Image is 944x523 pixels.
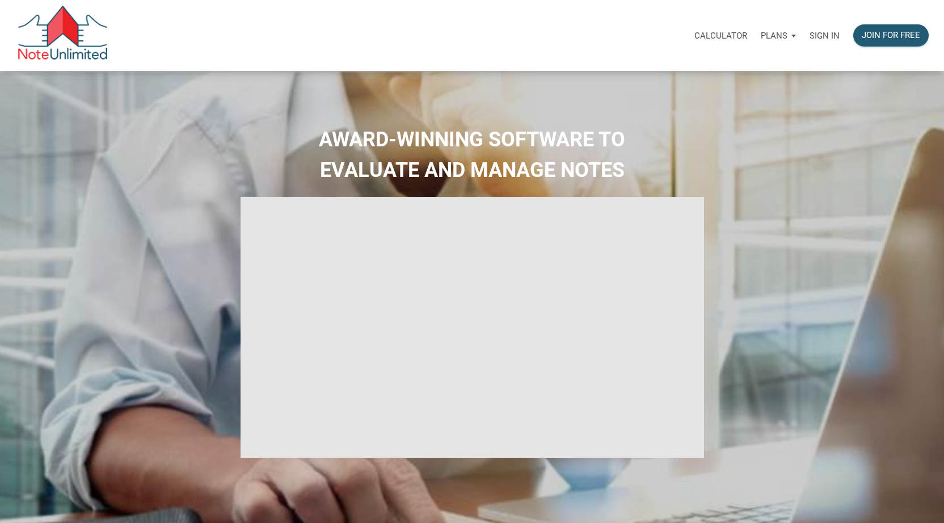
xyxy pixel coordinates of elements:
[241,197,704,458] iframe: NoteUnlimited
[853,24,929,47] button: Join for free
[688,18,754,53] a: Calculator
[810,31,840,41] p: Sign in
[862,29,920,42] div: Join for free
[754,18,803,53] a: Plans
[803,18,846,53] a: Sign in
[9,124,935,185] h2: AWARD-WINNING SOFTWARE TO EVALUATE AND MANAGE NOTES
[846,18,935,53] a: Join for free
[754,19,803,53] button: Plans
[761,31,787,41] p: Plans
[694,31,747,41] p: Calculator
